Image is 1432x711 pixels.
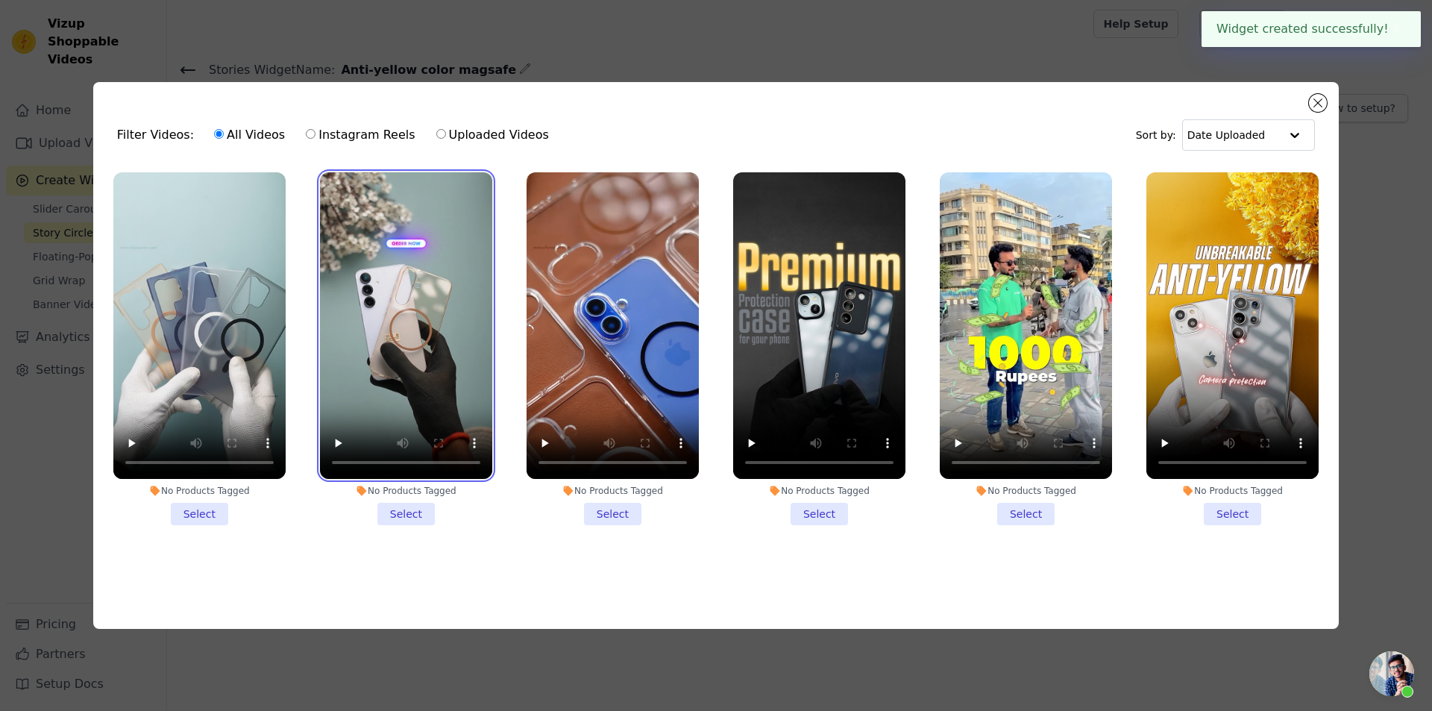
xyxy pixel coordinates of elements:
[940,485,1112,497] div: No Products Tagged
[1202,11,1421,47] div: Widget created successfully!
[1389,20,1406,38] button: Close
[213,125,286,145] label: All Videos
[1146,485,1319,497] div: No Products Tagged
[1369,651,1414,696] div: Open chat
[527,485,699,497] div: No Products Tagged
[436,125,550,145] label: Uploaded Videos
[1309,94,1327,112] button: Close modal
[320,485,492,497] div: No Products Tagged
[1136,119,1316,151] div: Sort by:
[733,485,905,497] div: No Products Tagged
[117,118,557,152] div: Filter Videos:
[113,485,286,497] div: No Products Tagged
[305,125,415,145] label: Instagram Reels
